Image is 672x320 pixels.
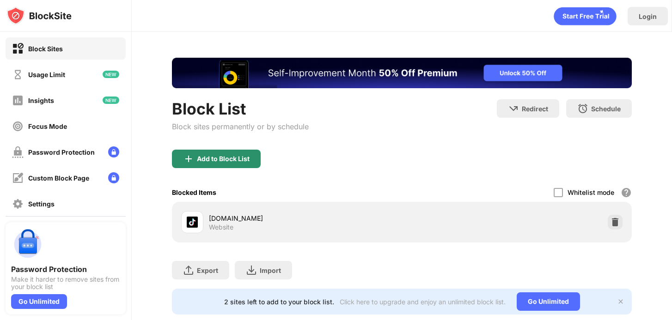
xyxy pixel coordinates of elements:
div: Make it harder to remove sites from your block list [11,276,120,290]
img: new-icon.svg [103,71,119,78]
div: Schedule [591,105,621,113]
div: Login [639,12,657,20]
div: Block Sites [28,45,63,53]
img: focus-off.svg [12,121,24,132]
img: x-button.svg [617,298,624,305]
img: lock-menu.svg [108,172,119,183]
img: customize-block-page-off.svg [12,172,24,184]
div: Click here to upgrade and enjoy an unlimited block list. [340,298,506,306]
img: favicons [187,217,198,228]
img: push-password-protection.svg [11,228,44,261]
img: block-on.svg [12,43,24,54]
img: settings-off.svg [12,198,24,210]
img: time-usage-off.svg [12,69,24,80]
img: insights-off.svg [12,95,24,106]
div: Website [209,223,233,231]
div: Block List [172,99,309,118]
div: Go Unlimited [517,292,580,311]
div: Settings [28,200,55,208]
iframe: Banner [172,58,632,88]
div: Insights [28,97,54,104]
div: Usage Limit [28,71,65,78]
div: Focus Mode [28,122,67,130]
div: Add to Block List [197,155,250,163]
div: Password Protection [11,265,120,274]
div: Export [197,266,218,274]
img: new-icon.svg [103,97,119,104]
div: Whitelist mode [568,188,614,196]
div: Blocked Items [172,188,216,196]
div: Password Protection [28,148,95,156]
img: lock-menu.svg [108,146,119,157]
div: [DOMAIN_NAME] [209,213,402,223]
img: password-protection-off.svg [12,146,24,158]
div: Import [260,266,281,274]
div: Redirect [522,105,548,113]
div: Go Unlimited [11,294,67,309]
div: Block sites permanently or by schedule [172,122,309,131]
img: logo-blocksite.svg [6,6,72,25]
div: animation [554,7,617,25]
div: 2 sites left to add to your block list. [224,298,334,306]
div: Custom Block Page [28,174,89,182]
